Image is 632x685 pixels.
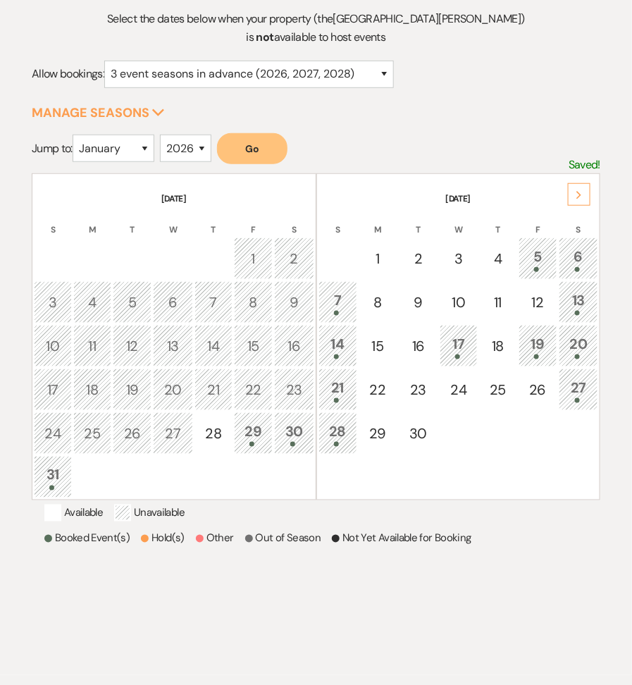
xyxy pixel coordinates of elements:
[519,206,557,236] th: F
[479,206,517,236] th: T
[113,206,151,236] th: T
[245,530,321,547] p: Out of Season
[161,379,185,400] div: 20
[194,206,233,236] th: T
[526,333,550,359] div: 19
[44,505,103,522] p: Available
[274,206,314,236] th: S
[242,421,265,447] div: 29
[566,290,590,316] div: 13
[487,379,509,400] div: 25
[217,133,287,164] button: Go
[407,335,430,357] div: 16
[282,379,306,400] div: 23
[42,423,64,444] div: 24
[569,156,600,174] p: Saved!
[366,335,390,357] div: 15
[32,106,165,119] button: Manage Seasons
[161,292,185,313] div: 6
[42,335,64,357] div: 10
[256,30,274,44] strong: not
[487,248,509,269] div: 4
[234,206,273,236] th: F
[32,141,73,156] span: Jump to:
[447,333,470,359] div: 17
[42,292,64,313] div: 3
[326,290,349,316] div: 7
[366,379,390,400] div: 22
[526,246,550,272] div: 5
[242,379,265,400] div: 22
[447,248,470,269] div: 3
[81,335,104,357] div: 11
[318,175,599,205] th: [DATE]
[282,292,306,313] div: 9
[566,377,590,403] div: 27
[114,505,185,522] p: Unavailable
[399,206,438,236] th: T
[359,206,397,236] th: M
[161,335,185,357] div: 13
[120,292,144,313] div: 5
[120,335,144,357] div: 12
[559,206,598,236] th: S
[242,248,265,269] div: 1
[242,335,265,357] div: 15
[196,530,234,547] p: Other
[120,423,144,444] div: 26
[81,292,104,313] div: 4
[103,10,529,46] p: Select the dates below when your property (the [GEOGRAPHIC_DATA][PERSON_NAME] ) is available to h...
[202,379,225,400] div: 21
[447,292,470,313] div: 10
[242,292,265,313] div: 8
[487,292,509,313] div: 11
[81,379,104,400] div: 18
[141,530,185,547] p: Hold(s)
[34,206,72,236] th: S
[366,423,390,444] div: 29
[366,292,390,313] div: 8
[487,335,509,357] div: 18
[202,292,225,313] div: 7
[282,335,306,357] div: 16
[326,377,349,403] div: 21
[153,206,192,236] th: W
[202,335,225,357] div: 14
[566,246,590,272] div: 6
[282,248,306,269] div: 2
[407,248,430,269] div: 2
[407,379,430,400] div: 23
[326,333,349,359] div: 14
[120,379,144,400] div: 19
[73,206,111,236] th: M
[447,379,470,400] div: 24
[332,530,471,547] p: Not Yet Available for Booking
[407,423,430,444] div: 30
[526,379,550,400] div: 26
[32,66,104,81] span: Allow bookings:
[42,464,64,490] div: 31
[366,248,390,269] div: 1
[34,175,314,205] th: [DATE]
[161,423,185,444] div: 27
[407,292,430,313] div: 9
[526,292,550,313] div: 12
[44,530,130,547] p: Booked Event(s)
[202,423,225,444] div: 28
[318,206,357,236] th: S
[282,421,306,447] div: 30
[326,421,349,447] div: 28
[42,379,64,400] div: 17
[81,423,104,444] div: 25
[566,333,590,359] div: 20
[440,206,478,236] th: W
